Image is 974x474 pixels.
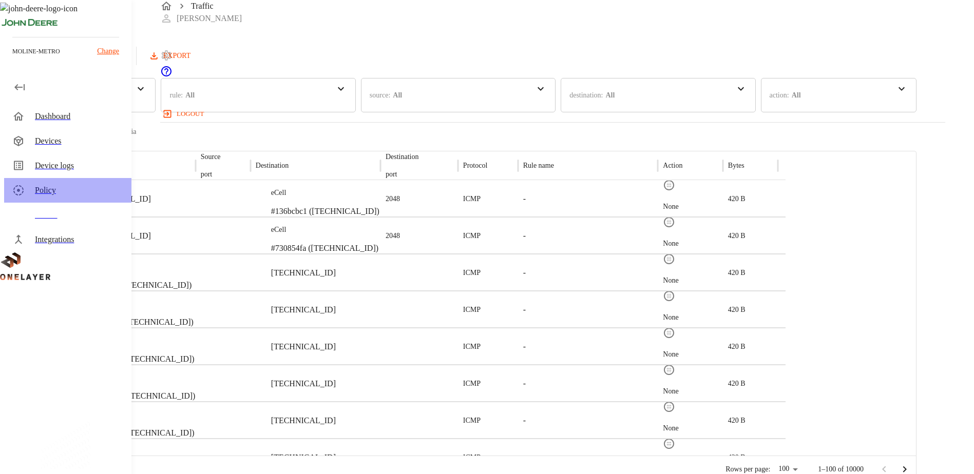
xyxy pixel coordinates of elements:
[86,335,195,346] p: eCell
[86,353,195,365] p: #1b9d4ae7 ([TECHNICAL_ID])
[523,414,526,427] p: -
[271,304,336,316] p: [TECHNICAL_ID]
[663,386,678,397] p: None
[463,231,481,241] p: ICMP
[271,451,336,464] p: [TECHNICAL_ID]
[663,239,678,249] p: None
[523,161,554,171] p: Rule name
[160,70,173,79] span: Support Portal
[271,225,378,235] p: eCell
[663,349,678,360] p: None
[728,416,746,426] p: 420 B
[386,169,419,180] p: port
[271,242,378,254] p: #730854fa ([TECHNICAL_ID])
[728,194,746,204] p: 420 B
[663,202,678,212] p: None
[271,341,336,353] p: [TECHNICAL_ID]
[86,299,194,309] p: eCell
[271,267,336,279] p: [TECHNICAL_ID]
[463,305,481,315] p: ICMP
[728,305,746,315] p: 420 B
[86,409,195,420] p: eCell
[523,451,526,464] p: -
[160,106,208,122] button: logout
[463,379,481,389] p: ICMP
[463,416,481,426] p: ICMP
[271,414,336,427] p: [TECHNICAL_ID]
[386,152,419,162] p: Destination
[663,312,678,323] p: None
[728,379,746,389] p: 420 B
[386,194,400,204] p: 2048
[463,194,481,204] p: ICMP
[463,161,487,171] p: Protocol
[160,106,945,122] a: logout
[728,231,746,241] p: 420 B
[256,161,289,171] p: Destination
[523,267,526,279] p: -
[463,268,481,278] p: ICMP
[463,452,481,463] p: ICMP
[523,304,526,316] p: -
[463,342,481,352] p: ICMP
[86,262,192,272] p: eCell
[86,427,195,439] p: #5e41392c ([TECHNICAL_ID])
[523,230,526,242] p: -
[523,341,526,353] p: -
[201,169,221,180] p: port
[177,12,242,25] p: [PERSON_NAME]
[728,342,746,352] p: 420 B
[160,70,173,79] a: onelayer-support
[201,152,221,162] p: Source
[271,188,379,198] p: eCell
[663,161,682,171] p: Action
[86,446,192,457] p: eCell
[86,316,194,328] p: #fbeb4009 ([TECHNICAL_ID])
[663,423,678,433] p: None
[728,161,744,171] p: Bytes
[86,279,192,291] p: #a8083faf ([TECHNICAL_ID])
[663,275,678,286] p: None
[271,378,336,390] p: [TECHNICAL_ID]
[86,390,196,402] p: #5b08b5b8 ([TECHNICAL_ID])
[728,452,746,463] p: 420 B
[386,231,400,241] p: 2048
[86,372,196,383] p: eCell
[523,378,526,390] p: -
[523,193,526,205] p: -
[271,205,379,218] p: #136bcbc1 ([TECHNICAL_ID])
[728,268,746,278] p: 420 B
